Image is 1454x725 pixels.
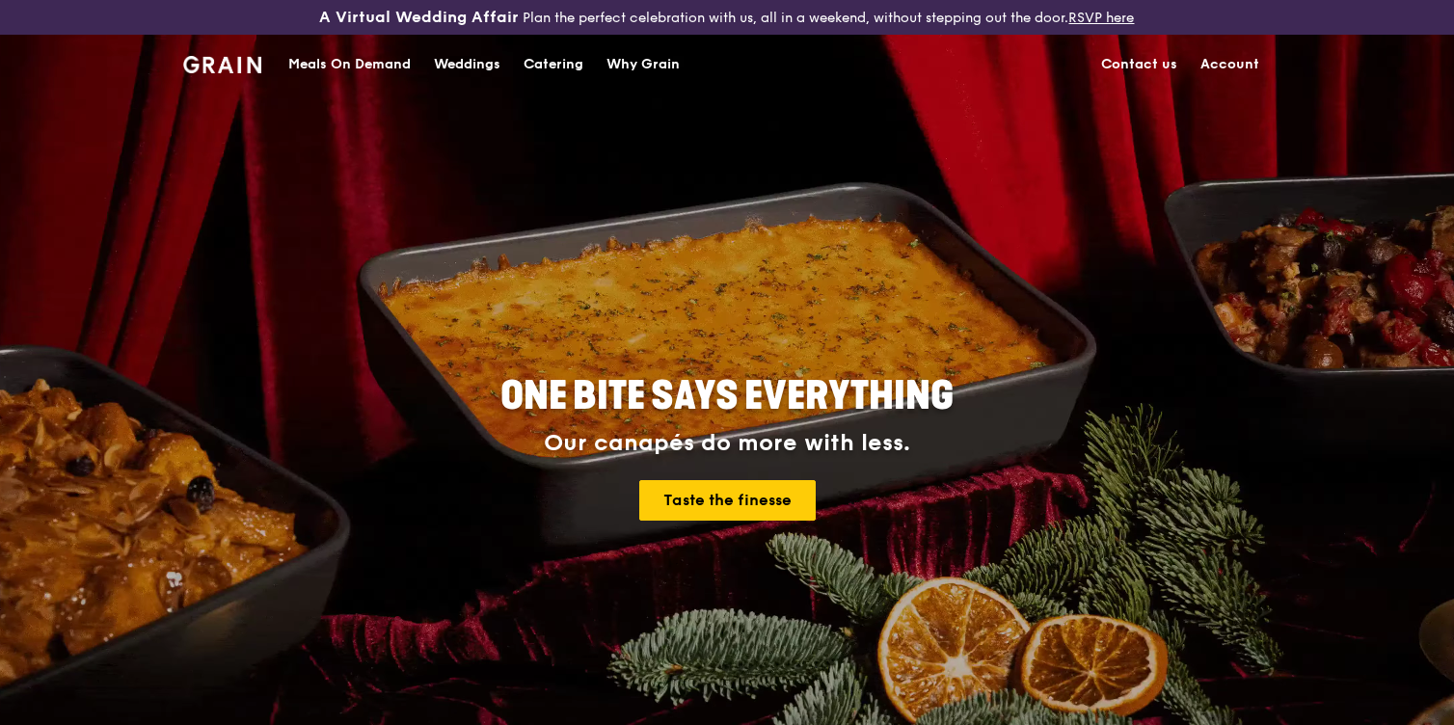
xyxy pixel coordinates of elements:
[242,8,1211,27] div: Plan the perfect celebration with us, all in a weekend, without stepping out the door.
[595,36,691,94] a: Why Grain
[512,36,595,94] a: Catering
[422,36,512,94] a: Weddings
[606,36,680,94] div: Why Grain
[639,480,816,521] a: Taste the finesse
[288,36,411,94] div: Meals On Demand
[319,8,519,27] h3: A Virtual Wedding Affair
[1189,36,1271,94] a: Account
[434,36,500,94] div: Weddings
[500,373,954,419] span: ONE BITE SAYS EVERYTHING
[524,36,583,94] div: Catering
[1068,10,1134,26] a: RSVP here
[380,430,1074,457] div: Our canapés do more with less.
[1090,36,1189,94] a: Contact us
[183,34,261,92] a: GrainGrain
[183,56,261,73] img: Grain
